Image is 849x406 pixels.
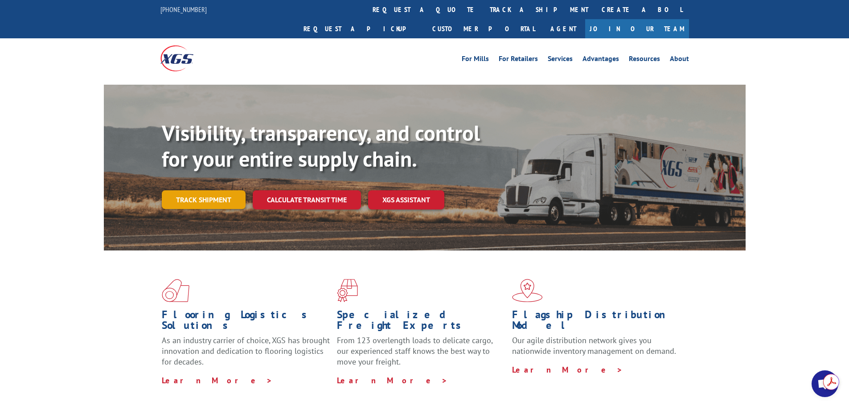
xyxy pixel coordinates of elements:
h1: Flagship Distribution Model [512,309,681,335]
h1: Specialized Freight Experts [337,309,505,335]
a: About [670,55,689,65]
a: For Retailers [499,55,538,65]
span: As an industry carrier of choice, XGS has brought innovation and dedication to flooring logistics... [162,335,330,367]
a: Resources [629,55,660,65]
a: Services [548,55,573,65]
a: [PHONE_NUMBER] [160,5,207,14]
img: xgs-icon-flagship-distribution-model-red [512,279,543,302]
img: xgs-icon-focused-on-flooring-red [337,279,358,302]
a: Agent [541,19,585,38]
a: Calculate transit time [253,190,361,209]
a: Track shipment [162,190,246,209]
a: Advantages [582,55,619,65]
a: Join Our Team [585,19,689,38]
b: Visibility, transparency, and control for your entire supply chain. [162,119,480,172]
p: From 123 overlength loads to delicate cargo, our experienced staff knows the best way to move you... [337,335,505,375]
span: Our agile distribution network gives you nationwide inventory management on demand. [512,335,676,356]
a: Learn More > [337,375,448,385]
a: XGS ASSISTANT [368,190,444,209]
a: Learn More > [512,365,623,375]
a: Request a pickup [297,19,426,38]
img: xgs-icon-total-supply-chain-intelligence-red [162,279,189,302]
a: Customer Portal [426,19,541,38]
h1: Flooring Logistics Solutions [162,309,330,335]
a: Learn More > [162,375,273,385]
a: For Mills [462,55,489,65]
div: Open chat [812,370,838,397]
